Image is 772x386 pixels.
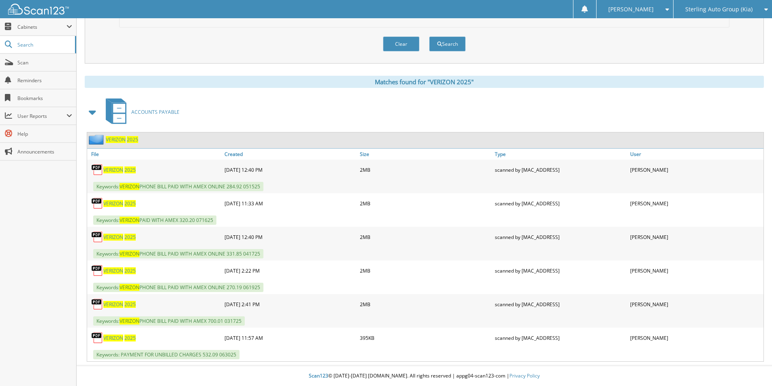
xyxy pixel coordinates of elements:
div: scanned by [MAC_ADDRESS] [493,229,628,245]
img: scan123-logo-white.svg [8,4,69,15]
a: User [628,149,763,160]
div: [DATE] 11:33 AM [222,195,358,211]
span: 2025 [124,267,136,274]
span: VERIZON [120,284,139,291]
span: Keywords: PHONE BILL PAID WITH AMEX 700.01 031725 [93,316,245,326]
span: Keywords: PHONE BILL PAID WITH AMEX ONLINE 270.19 061925 [93,283,263,292]
div: [DATE] 2:41 PM [222,296,358,312]
img: PDF.png [91,264,103,277]
div: © [DATE]-[DATE] [DOMAIN_NAME]. All rights reserved | appg04-scan123-com | [77,366,772,386]
div: scanned by [MAC_ADDRESS] [493,330,628,346]
a: VERIZON 2025 [103,234,136,241]
div: scanned by [MAC_ADDRESS] [493,195,628,211]
a: ACCOUNTS PAYABLE [101,96,180,128]
a: Privacy Policy [509,372,540,379]
img: PDF.png [91,298,103,310]
a: File [87,149,222,160]
span: Search [17,41,71,48]
div: 2MB [358,262,493,279]
div: scanned by [MAC_ADDRESS] [493,162,628,178]
div: [DATE] 11:57 AM [222,330,358,346]
a: Created [222,149,358,160]
span: 2025 [124,166,136,173]
div: scanned by [MAC_ADDRESS] [493,262,628,279]
span: ACCOUNTS PAYABLE [131,109,180,115]
div: 2MB [358,229,493,245]
span: Keywords: PAYMENT FOR UNBILLED CHARGES 532.09 063025 [93,350,240,359]
div: Matches found for "VERIZON 2025" [85,76,764,88]
span: VERIZON [103,200,123,207]
div: 2MB [358,195,493,211]
div: [DATE] 12:40 PM [222,229,358,245]
img: PDF.png [91,332,103,344]
a: VERIZON 2025 [103,200,136,207]
span: 2025 [124,335,136,341]
span: 2025 [124,301,136,308]
span: 2025 [127,136,138,143]
span: VERIZON [103,267,123,274]
span: VERIZON [106,136,126,143]
span: VERIZON [103,335,123,341]
span: Announcements [17,148,72,155]
span: VERIZON [120,318,139,324]
div: [DATE] 2:22 PM [222,262,358,279]
span: Keywords: PHONE BILL PAID WITH AMEX ONLINE 284.92 051525 [93,182,263,191]
span: User Reports [17,113,66,119]
span: Keywords: PAID WITH AMEX 320.20 071625 [93,215,216,225]
div: [DATE] 12:40 PM [222,162,358,178]
div: [PERSON_NAME] [628,229,763,245]
span: VERIZON [103,301,123,308]
a: VERIZON 2025 [103,267,136,274]
img: PDF.png [91,231,103,243]
div: 395KB [358,330,493,346]
span: 2025 [124,200,136,207]
span: Cabinets [17,23,66,30]
a: VERIZON 2025 [103,301,136,308]
iframe: Chat Widget [731,347,772,386]
a: VERIZON 2025 [103,335,136,341]
span: Bookmarks [17,95,72,102]
span: Keywords: PHONE BILL PAID WITH AMEX ONLINE 331.85 041725 [93,249,263,258]
span: 2025 [124,234,136,241]
span: Scan123 [309,372,328,379]
a: VERIZON 2025 [106,136,138,143]
span: VERIZON [120,183,139,190]
span: VERIZON [120,250,139,257]
span: Sterling Auto Group (Kia) [685,7,753,12]
div: [PERSON_NAME] [628,195,763,211]
a: Size [358,149,493,160]
img: PDF.png [91,197,103,209]
span: VERIZON [103,166,123,173]
div: scanned by [MAC_ADDRESS] [493,296,628,312]
span: Help [17,130,72,137]
a: VERIZON 2025 [103,166,136,173]
span: [PERSON_NAME] [608,7,654,12]
img: PDF.png [91,164,103,176]
span: Scan [17,59,72,66]
button: Clear [383,36,419,51]
span: VERIZON [103,234,123,241]
a: Type [493,149,628,160]
button: Search [429,36,466,51]
span: Reminders [17,77,72,84]
div: [PERSON_NAME] [628,296,763,312]
img: folder2.png [89,134,106,145]
div: 2MB [358,162,493,178]
div: [PERSON_NAME] [628,162,763,178]
div: 2MB [358,296,493,312]
div: [PERSON_NAME] [628,262,763,279]
div: [PERSON_NAME] [628,330,763,346]
span: VERIZON [120,217,139,224]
